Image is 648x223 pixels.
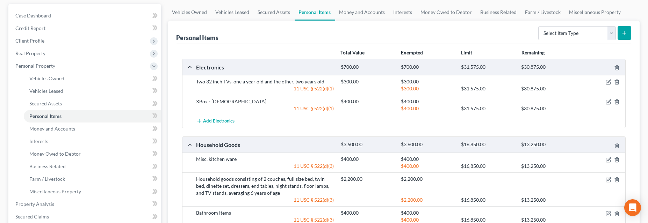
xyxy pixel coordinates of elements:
a: Miscellaneous Property [565,4,625,21]
span: Personal Items [29,113,62,119]
a: Miscellaneous Property [24,185,161,198]
a: Vehicles Owned [24,72,161,85]
span: Vehicles Owned [29,75,64,81]
div: 11 USC § 522(d)(3) [193,196,337,203]
a: Credit Report [10,22,161,35]
div: 11 USC § 522(d)(1) [193,105,337,112]
div: Electronics [193,64,337,71]
div: $700.00 [337,64,397,70]
div: $400.00 [337,98,397,105]
a: Personal Items [295,4,335,21]
button: Add Electronics [196,115,235,128]
a: Money Owed to Debtor [417,4,476,21]
a: Vehicles Leased [211,4,254,21]
div: $300.00 [337,78,397,85]
div: $16,850.00 [458,141,518,148]
div: $400.00 [397,105,458,112]
a: Business Related [476,4,521,21]
div: Two 32 inch TVs, one a year old and the other, two years old [193,78,337,85]
div: $2,200.00 [397,196,458,203]
div: Personal Items [177,34,219,42]
span: Business Related [29,163,66,169]
a: Money Owed to Debtor [24,148,161,160]
div: Misc. kitchen ware [193,156,337,163]
a: Secured Assets [24,97,161,110]
strong: Total Value [340,50,365,55]
div: $13,250.00 [518,141,578,148]
div: $31,575.00 [458,64,518,70]
span: Vehicles Leased [29,88,63,94]
div: Bathroom items [193,209,337,216]
a: Personal Items [24,110,161,122]
div: $31,575.00 [458,85,518,92]
a: Farm / Livestock [24,173,161,185]
span: Interests [29,138,48,144]
div: $13,250.00 [518,196,578,203]
span: Personal Property [15,63,55,69]
strong: Remaining [521,50,545,55]
a: Case Dashboard [10,9,161,22]
div: $700.00 [397,64,458,70]
div: $2,200.00 [397,176,458,183]
a: Money and Accounts [335,4,389,21]
div: $31,575.00 [458,105,518,112]
div: Household Goods [193,141,337,148]
span: Money Owed to Debtor [29,151,81,157]
span: Add Electronics [203,119,235,124]
a: Farm / Livestock [521,4,565,21]
span: Miscellaneous Property [29,188,81,194]
div: $3,600.00 [337,141,397,148]
span: Property Analysis [15,201,54,207]
div: 11 USC § 522(d)(1) [193,85,337,92]
div: $16,850.00 [458,196,518,203]
div: $400.00 [397,98,458,105]
a: Money and Accounts [24,122,161,135]
div: $400.00 [337,156,397,163]
div: Household goods consisting of 2 couches, full size bed, twin bed, dinette set, dressers, end tabl... [193,176,337,196]
div: $2,200.00 [337,176,397,183]
div: $3,600.00 [397,141,458,148]
span: Secured Assets [29,101,62,106]
div: $30,875.00 [518,64,578,70]
div: $30,875.00 [518,85,578,92]
a: Secured Claims [10,210,161,223]
span: Secured Claims [15,214,49,220]
a: Interests [24,135,161,148]
span: Credit Report [15,25,45,31]
a: Property Analysis [10,198,161,210]
div: $400.00 [397,163,458,170]
div: $30,875.00 [518,105,578,112]
div: Open Intercom Messenger [624,199,641,216]
div: $300.00 [397,85,458,92]
a: Secured Assets [254,4,295,21]
span: Money and Accounts [29,126,75,132]
a: Interests [389,4,417,21]
div: 11 USC § 522(d)(3) [193,163,337,170]
div: $400.00 [397,156,458,163]
div: $300.00 [397,78,458,85]
a: Vehicles Leased [24,85,161,97]
div: $16,850.00 [458,163,518,170]
span: Farm / Livestock [29,176,65,182]
strong: Exempted [401,50,423,55]
div: $400.00 [337,209,397,216]
strong: Limit [461,50,472,55]
a: Vehicles Owned [168,4,211,21]
a: Business Related [24,160,161,173]
div: $13,250.00 [518,163,578,170]
span: Case Dashboard [15,13,51,18]
div: XBox - [DEMOGRAPHIC_DATA] [193,98,337,105]
div: $400.00 [397,209,458,216]
span: Real Property [15,50,45,56]
span: Client Profile [15,38,44,44]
